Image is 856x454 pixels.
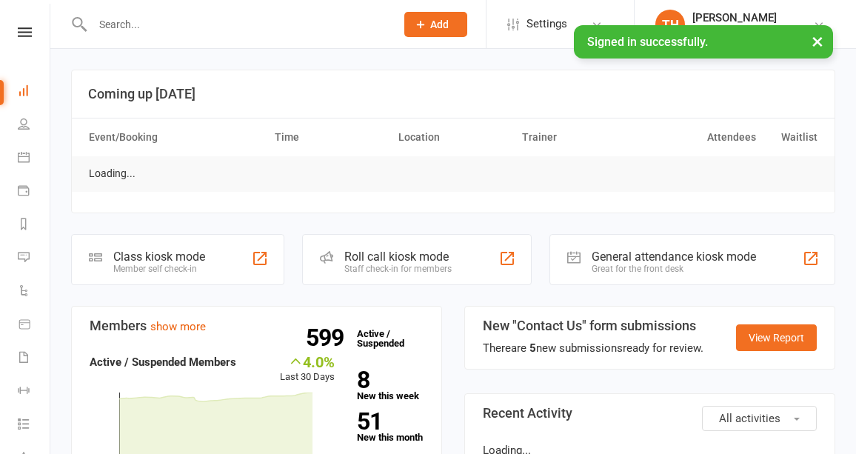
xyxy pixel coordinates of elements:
[18,209,51,242] a: Reports
[639,118,763,156] th: Attendees
[88,87,818,101] h3: Coming up [DATE]
[357,410,424,442] a: 51New this month
[344,250,452,264] div: Roll call kiosk mode
[526,7,567,41] span: Settings
[280,353,335,370] div: 4.0%
[592,250,756,264] div: General attendance kiosk mode
[692,11,777,24] div: [PERSON_NAME]
[306,327,350,349] strong: 599
[18,176,51,209] a: Payments
[350,318,415,359] a: 599Active / Suspended
[719,412,780,425] span: All activities
[113,264,205,274] div: Member self check-in
[483,406,817,421] h3: Recent Activity
[18,76,51,109] a: Dashboard
[18,142,51,176] a: Calendar
[88,14,385,35] input: Search...
[90,355,236,369] strong: Active / Suspended Members
[702,406,817,431] button: All activities
[392,118,515,156] th: Location
[357,369,424,401] a: 8New this week
[90,318,424,333] h3: Members
[736,324,817,351] a: View Report
[692,24,777,38] div: Bellingen Fitness
[357,410,418,433] strong: 51
[357,369,418,391] strong: 8
[763,118,825,156] th: Waitlist
[587,35,708,49] span: Signed in successfully.
[655,10,685,39] div: TH
[344,264,452,274] div: Staff check-in for members
[592,264,756,274] div: Great for the front desk
[18,309,51,342] a: Product Sales
[82,118,268,156] th: Event/Booking
[529,341,536,355] strong: 5
[483,318,703,333] h3: New "Contact Us" form submissions
[430,19,449,30] span: Add
[404,12,467,37] button: Add
[280,353,335,385] div: Last 30 Days
[483,339,703,357] div: There are new submissions ready for review.
[150,320,206,333] a: show more
[18,109,51,142] a: People
[82,156,142,191] td: Loading...
[515,118,639,156] th: Trainer
[268,118,392,156] th: Time
[113,250,205,264] div: Class kiosk mode
[804,25,831,57] button: ×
